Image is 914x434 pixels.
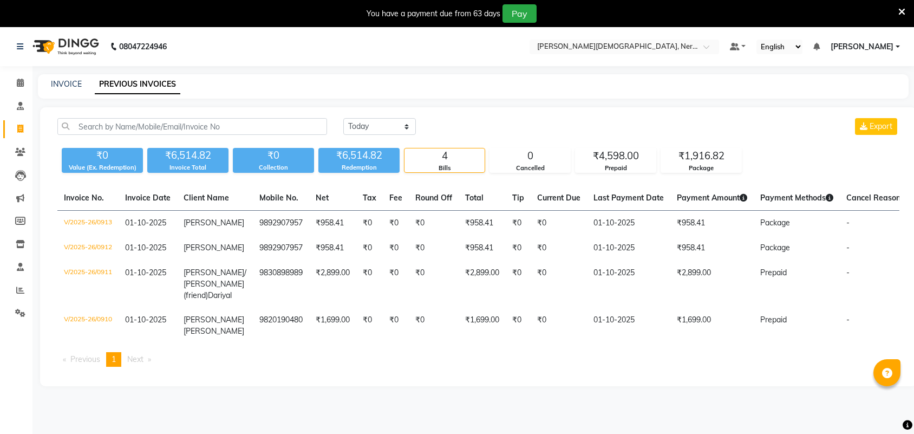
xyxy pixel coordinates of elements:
span: Net [316,193,329,203]
td: ₹0 [356,211,383,236]
div: Package [661,164,741,173]
span: 01-10-2025 [125,243,166,252]
td: ₹0 [409,236,459,261]
span: [PERSON_NAME] [184,326,244,336]
span: Current Due [537,193,580,203]
td: V/2025-26/0912 [57,236,119,261]
span: - [846,315,850,325]
td: ₹1,699.00 [459,308,506,344]
button: Pay [502,4,537,23]
span: [PERSON_NAME] [184,218,244,228]
td: ₹958.41 [459,236,506,261]
span: Next [127,354,143,364]
div: ₹1,916.82 [661,148,741,164]
div: Prepaid [576,164,656,173]
td: ₹0 [383,308,409,344]
td: ₹0 [506,211,531,236]
div: 0 [490,148,570,164]
td: 01-10-2025 [587,211,670,236]
td: ₹0 [531,211,587,236]
button: Export [855,118,897,135]
a: INVOICE [51,79,82,89]
td: ₹0 [506,308,531,344]
td: ₹2,899.00 [309,261,356,308]
span: [PERSON_NAME]/ [PERSON_NAME] (friend) [184,268,246,300]
div: Value (Ex. Redemption) [62,163,143,172]
iframe: chat widget [869,391,903,423]
td: 01-10-2025 [587,261,670,308]
td: ₹958.41 [459,211,506,236]
input: Search by Name/Mobile/Email/Invoice No [57,118,327,135]
span: Mobile No. [259,193,298,203]
td: ₹958.41 [670,236,754,261]
span: Tip [512,193,524,203]
div: Bills [404,164,485,173]
td: ₹0 [531,308,587,344]
span: - [846,218,850,228]
div: ₹4,598.00 [576,148,656,164]
td: 9892907957 [253,236,309,261]
span: 01-10-2025 [125,218,166,228]
span: Package [760,218,790,228]
span: [PERSON_NAME] [184,315,244,325]
div: Redemption [318,163,400,172]
td: ₹958.41 [309,211,356,236]
td: ₹0 [383,211,409,236]
td: ₹958.41 [309,236,356,261]
span: 01-10-2025 [125,268,166,277]
span: Prepaid [760,315,787,325]
td: ₹1,699.00 [670,308,754,344]
span: - [846,243,850,252]
td: ₹0 [383,261,409,308]
a: PREVIOUS INVOICES [95,75,180,94]
span: 01-10-2025 [125,315,166,325]
span: Tax [363,193,376,203]
div: 4 [404,148,485,164]
span: Total [465,193,484,203]
td: ₹0 [531,261,587,308]
span: Invoice No. [64,193,104,203]
span: Package [760,243,790,252]
span: Last Payment Date [593,193,664,203]
span: Round Off [415,193,452,203]
b: 08047224946 [119,31,167,62]
span: Fee [389,193,402,203]
td: 9830898989 [253,261,309,308]
span: Previous [70,354,100,364]
div: You have a payment due from 63 days [367,8,500,20]
div: ₹6,514.82 [318,148,400,163]
td: ₹0 [531,236,587,261]
td: ₹0 [356,261,383,308]
td: 01-10-2025 [587,308,670,344]
td: 9820190480 [253,308,309,344]
td: ₹0 [409,261,459,308]
td: ₹0 [356,308,383,344]
td: ₹1,699.00 [309,308,356,344]
div: ₹0 [62,148,143,163]
td: V/2025-26/0913 [57,211,119,236]
td: ₹2,899.00 [459,261,506,308]
span: Export [870,121,892,131]
td: V/2025-26/0911 [57,261,119,308]
td: ₹0 [409,308,459,344]
td: V/2025-26/0910 [57,308,119,344]
span: Client Name [184,193,229,203]
td: ₹958.41 [670,211,754,236]
span: [PERSON_NAME] [831,41,893,53]
div: ₹6,514.82 [147,148,228,163]
span: [PERSON_NAME] [184,243,244,252]
span: 1 [112,354,116,364]
nav: Pagination [57,352,899,367]
img: logo [28,31,102,62]
div: ₹0 [233,148,314,163]
span: Cancel Reason [846,193,900,203]
span: Dariyal [208,290,232,300]
span: Payment Amount [677,193,747,203]
div: Cancelled [490,164,570,173]
td: ₹0 [356,236,383,261]
div: Collection [233,163,314,172]
span: - [846,268,850,277]
td: ₹0 [409,211,459,236]
td: ₹2,899.00 [670,261,754,308]
span: Prepaid [760,268,787,277]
